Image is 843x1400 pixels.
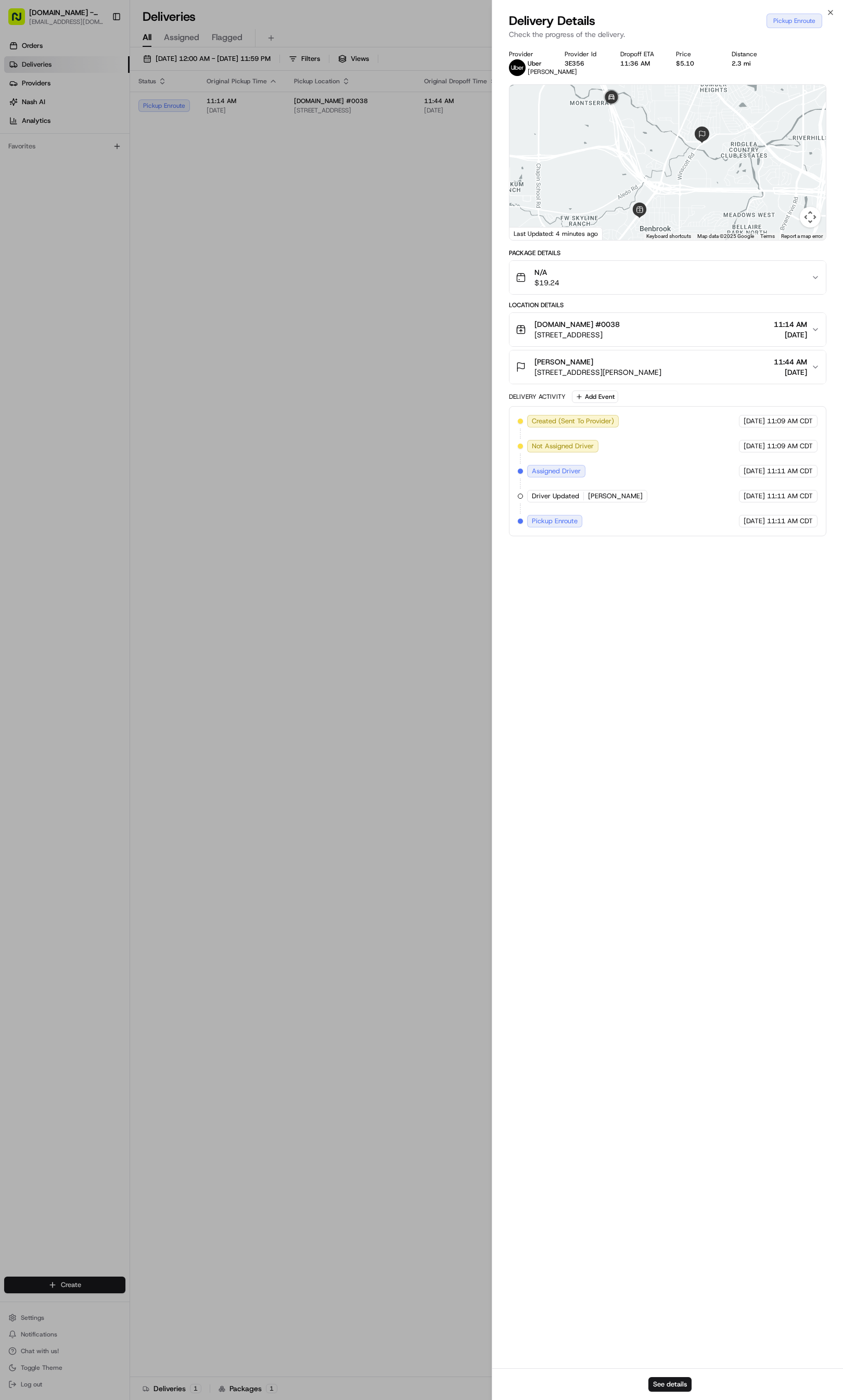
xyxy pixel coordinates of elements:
a: 📗Knowledge Base [6,147,84,166]
div: 💻 [88,153,96,161]
button: [DOMAIN_NAME] #0038[STREET_ADDRESS]11:14 AM[DATE] [509,313,826,346]
span: 11:14 AM [774,319,807,330]
div: Distance [732,50,771,58]
div: We're available if you need us! [35,110,132,119]
span: [DATE] [774,330,807,340]
span: 11:09 AM CDT [767,442,813,451]
div: Provider Id [565,50,604,58]
span: $19.24 [534,278,559,288]
img: 1736555255976-a54dd68f-1ca7-489b-9aae-adbdc363a1c4 [10,100,29,119]
span: Assigned Driver [532,466,581,476]
button: N/A$19.24 [509,261,826,294]
span: [STREET_ADDRESS] [534,330,620,340]
img: Nash [10,11,31,32]
button: [PERSON_NAME][STREET_ADDRESS][PERSON_NAME]11:44 AM[DATE] [509,350,826,384]
span: [DATE] [744,491,765,501]
span: N/A [534,267,559,278]
span: Created (Sent To Provider) [532,417,614,426]
div: Provider [509,50,548,58]
span: Uber [528,59,542,68]
span: 11:11 AM CDT [767,516,813,526]
span: Pylon [104,177,126,185]
img: Google [512,226,546,240]
span: [DATE] [744,442,765,451]
a: 💻API Documentation [84,147,171,166]
button: 3E356 [565,59,584,68]
span: 11:09 AM CDT [767,417,813,426]
span: [STREET_ADDRESS][PERSON_NAME] [534,367,661,377]
div: Price [676,50,715,58]
span: [DOMAIN_NAME] #0038 [534,319,620,330]
button: Map camera controls [800,207,821,228]
div: Delivery Activity [509,393,566,401]
span: Not Assigned Driver [532,442,594,451]
span: [PERSON_NAME] [588,491,643,501]
span: [PERSON_NAME] [534,357,593,367]
span: 11:44 AM [774,357,807,367]
span: Driver Updated [532,491,579,501]
div: Start new chat [35,100,171,110]
div: 11:36 AM [620,59,659,68]
span: [DATE] [774,367,807,377]
span: [DATE] [744,466,765,476]
p: Check the progress of the delivery. [509,29,826,40]
a: Report a map error [781,233,823,239]
button: See details [648,1377,692,1392]
button: Keyboard shortcuts [646,233,691,240]
span: Pickup Enroute [532,516,578,526]
span: Map data ©2025 Google [697,233,754,239]
div: $5.10 [676,59,715,68]
div: Last Updated: 4 minutes ago [509,227,603,240]
a: Powered byPylon [73,176,126,185]
input: Clear [27,68,172,79]
div: 📗 [10,153,19,161]
span: API Documentation [98,152,167,162]
span: 11:11 AM CDT [767,466,813,476]
div: Location Details [509,301,826,309]
a: Open this area in Google Maps (opens a new window) [512,226,546,240]
span: [DATE] [744,417,765,426]
img: uber-new-logo.jpeg [509,59,526,76]
div: 2.3 mi [732,59,771,68]
div: Dropoff ETA [620,50,659,58]
button: Start new chat [177,103,189,116]
span: [DATE] [744,516,765,526]
span: [PERSON_NAME] [528,68,577,76]
p: Welcome 👋 [10,42,189,59]
span: Knowledge Base [21,152,80,162]
button: Add Event [572,390,618,403]
a: Terms [760,233,775,239]
span: Delivery Details [509,12,595,29]
div: Package Details [509,249,826,257]
span: 11:11 AM CDT [767,491,813,501]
